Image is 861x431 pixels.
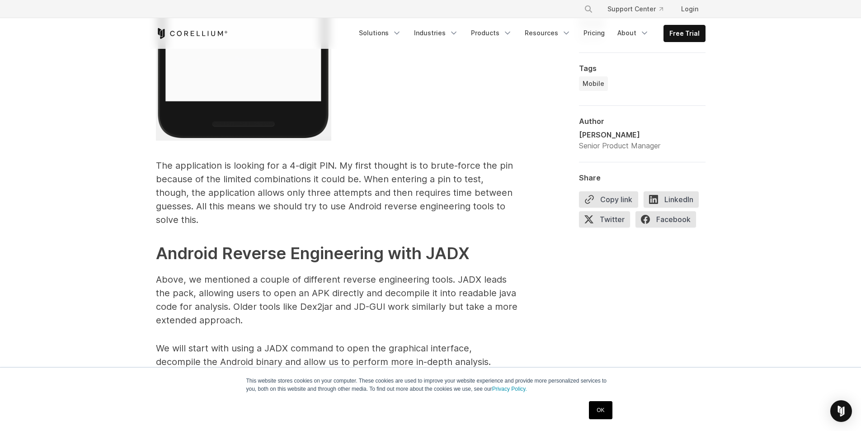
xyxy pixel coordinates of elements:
[578,25,610,41] a: Pricing
[579,140,660,151] div: Senior Product Manager
[589,401,612,419] a: OK
[580,1,597,17] button: Search
[600,1,670,17] a: Support Center
[573,1,706,17] div: Navigation Menu
[492,386,527,392] a: Privacy Policy.
[579,191,638,208] button: Copy link
[156,28,228,39] a: Corellium Home
[635,211,701,231] a: Facebook
[612,25,654,41] a: About
[156,341,518,369] p: We will start with using a JADX command to open the graphical interface, decompile the Android bi...
[156,273,518,327] p: Above, we mentioned a couple of different reverse engineering tools. JADX leads the pack, allowin...
[635,211,696,227] span: Facebook
[519,25,576,41] a: Resources
[156,243,470,263] strong: Android Reverse Engineering with JADX
[579,117,706,126] div: Author
[353,25,706,42] div: Navigation Menu
[830,400,852,422] div: Open Intercom Messenger
[409,25,464,41] a: Industries
[644,191,699,208] span: LinkedIn
[246,377,615,393] p: This website stores cookies on your computer. These cookies are used to improve your website expe...
[579,76,608,91] a: Mobile
[674,1,706,17] a: Login
[644,191,704,211] a: LinkedIn
[579,173,706,182] div: Share
[579,211,635,231] a: Twitter
[466,25,518,41] a: Products
[579,211,630,227] span: Twitter
[583,79,604,88] span: Mobile
[579,129,660,140] div: [PERSON_NAME]
[156,159,518,227] p: The application is looking for a 4-digit PIN. My first thought is to brute-force the pin because ...
[579,64,706,73] div: Tags
[353,25,407,41] a: Solutions
[664,25,705,42] a: Free Trial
